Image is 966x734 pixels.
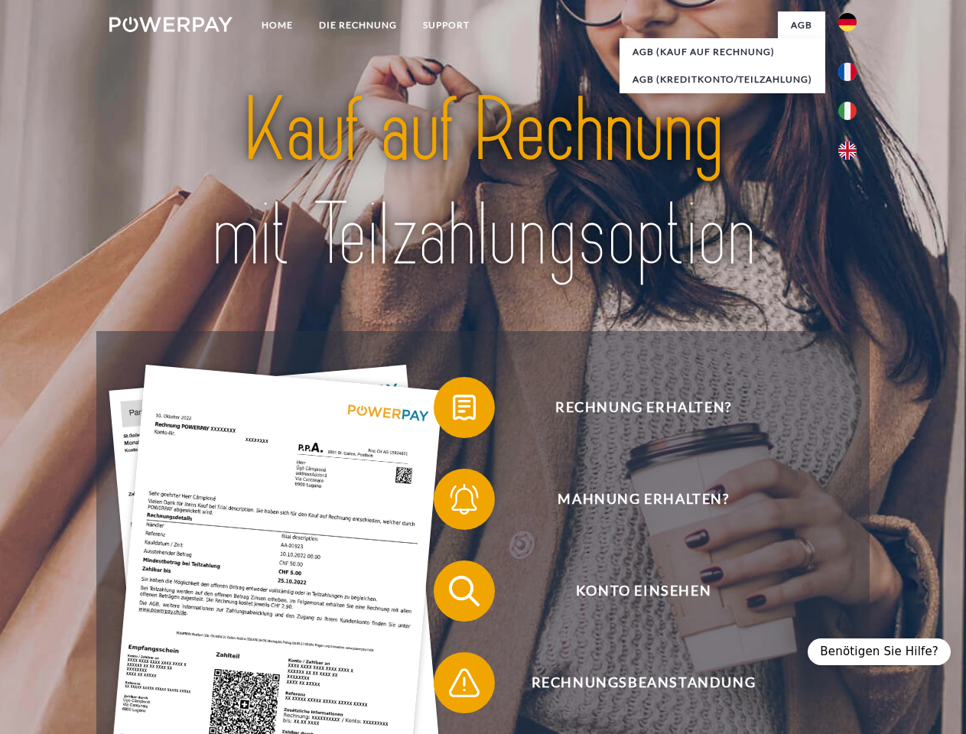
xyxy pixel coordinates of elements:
[445,388,483,427] img: qb_bill.svg
[306,11,410,39] a: DIE RECHNUNG
[778,11,825,39] a: agb
[445,664,483,702] img: qb_warning.svg
[434,469,831,530] button: Mahnung erhalten?
[838,102,857,120] img: it
[456,469,831,530] span: Mahnung erhalten?
[808,638,951,665] div: Benötigen Sie Hilfe?
[249,11,306,39] a: Home
[620,66,825,93] a: AGB (Kreditkonto/Teilzahlung)
[445,572,483,610] img: qb_search.svg
[838,141,857,160] img: en
[410,11,483,39] a: SUPPORT
[434,377,831,438] button: Rechnung erhalten?
[620,38,825,66] a: AGB (Kauf auf Rechnung)
[456,652,831,713] span: Rechnungsbeanstandung
[456,560,831,622] span: Konto einsehen
[434,560,831,622] button: Konto einsehen
[456,377,831,438] span: Rechnung erhalten?
[146,73,820,293] img: title-powerpay_de.svg
[838,13,857,31] img: de
[434,652,831,713] button: Rechnungsbeanstandung
[445,480,483,518] img: qb_bell.svg
[838,63,857,81] img: fr
[109,17,233,32] img: logo-powerpay-white.svg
